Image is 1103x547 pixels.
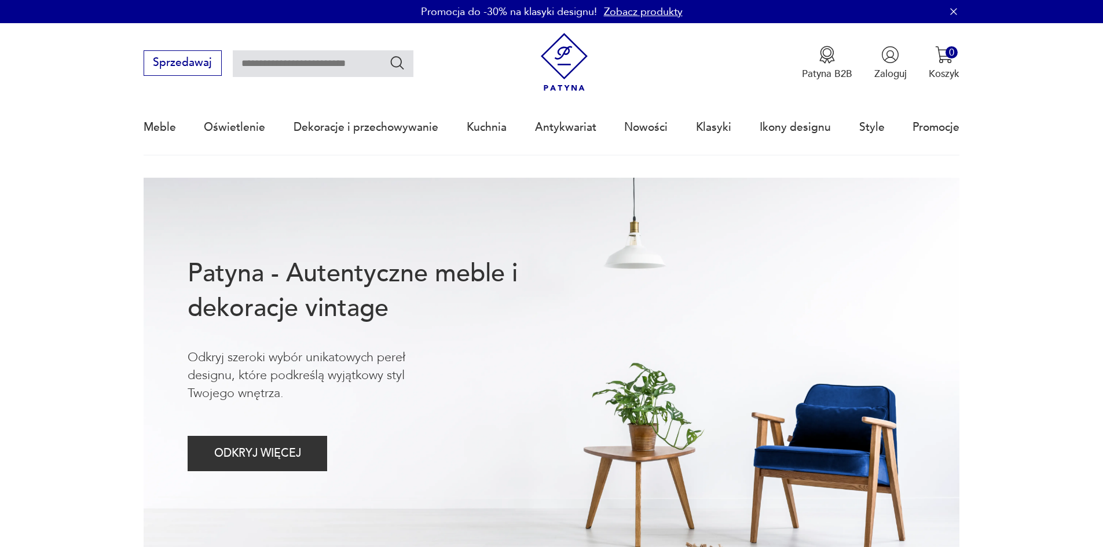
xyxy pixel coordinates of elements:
[421,5,597,19] p: Promocja do -30% na klasyki designu!
[818,46,836,64] img: Ikona medalu
[859,101,885,154] a: Style
[696,101,731,154] a: Klasyki
[389,54,406,71] button: Szukaj
[929,46,959,80] button: 0Koszyk
[188,348,452,403] p: Odkryj szeroki wybór unikatowych pereł designu, które podkreślą wyjątkowy styl Twojego wnętrza.
[188,256,563,326] h1: Patyna - Autentyczne meble i dekoracje vintage
[604,5,683,19] a: Zobacz produkty
[144,50,222,76] button: Sprzedawaj
[294,101,438,154] a: Dekoracje i przechowywanie
[874,46,907,80] button: Zaloguj
[624,101,668,154] a: Nowości
[946,46,958,58] div: 0
[535,101,596,154] a: Antykwariat
[144,59,222,68] a: Sprzedawaj
[467,101,507,154] a: Kuchnia
[535,33,593,91] img: Patyna - sklep z meblami i dekoracjami vintage
[188,450,327,459] a: ODKRYJ WIĘCEJ
[881,46,899,64] img: Ikonka użytkownika
[935,46,953,64] img: Ikona koszyka
[802,46,852,80] a: Ikona medaluPatyna B2B
[802,67,852,80] p: Patyna B2B
[144,101,176,154] a: Meble
[874,67,907,80] p: Zaloguj
[188,436,327,471] button: ODKRYJ WIĘCEJ
[204,101,265,154] a: Oświetlenie
[760,101,831,154] a: Ikony designu
[929,67,959,80] p: Koszyk
[802,46,852,80] button: Patyna B2B
[913,101,959,154] a: Promocje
